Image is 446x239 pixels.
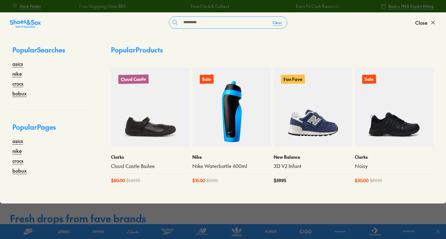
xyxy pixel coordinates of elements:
a: asics [12,60,23,67]
p: Clarks [111,154,190,160]
button: Close [415,16,436,29]
span: Close [415,19,428,26]
a: Sale [192,67,271,146]
a: nike [12,147,22,154]
p: Popular Products [111,45,163,55]
span: $ 80.00 [111,177,125,184]
p: Nike [192,154,271,160]
p: New Balance [274,154,353,160]
a: Cloud Castle [111,67,190,146]
a: 313 V2 Infant [274,163,353,170]
a: Fan Fave [274,67,353,146]
a: bobux [12,90,27,97]
a: Cloud Castle Bailee [111,163,190,170]
a: crocs [12,157,23,164]
p: Sale [362,75,376,84]
p: Popular Pages [12,122,86,137]
span: $ 149.95 [126,177,140,184]
span: $ 15.00 [192,177,205,184]
a: Shoes &amp; Sox [10,18,41,27]
a: Nike Waterbottle 600ml [192,163,271,170]
p: Sale [200,75,214,84]
p: Fan Fave [281,74,305,84]
a: Free Shipping Over $85 [78,3,125,10]
img: SNS_Logo_Responsive.svg [10,19,41,29]
span: $ 50.00 [355,177,369,184]
p: Popular Searches [12,45,86,60]
button: Clear [268,17,287,28]
a: Free Click & Collect [190,3,228,10]
a: nike [12,70,22,77]
a: Noisy [355,163,434,170]
p: Cloud Castle [118,74,149,84]
span: $ 59.95 [274,177,286,184]
span: $ 89.95 [370,177,382,184]
a: Store Finder [12,1,41,12]
a: Earn Fit Club Rewards [295,3,338,10]
a: crocs [12,80,23,87]
a: Book a FREE Expert Fitting [381,1,434,12]
span: $ 19.95 [207,177,218,184]
a: bobux [12,167,27,174]
a: asics [12,137,23,145]
p: Clarks [355,154,434,160]
span: Book a FREE Expert Fitting [388,3,434,9]
span: Store Finder [20,3,41,9]
a: Sale [355,67,434,146]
